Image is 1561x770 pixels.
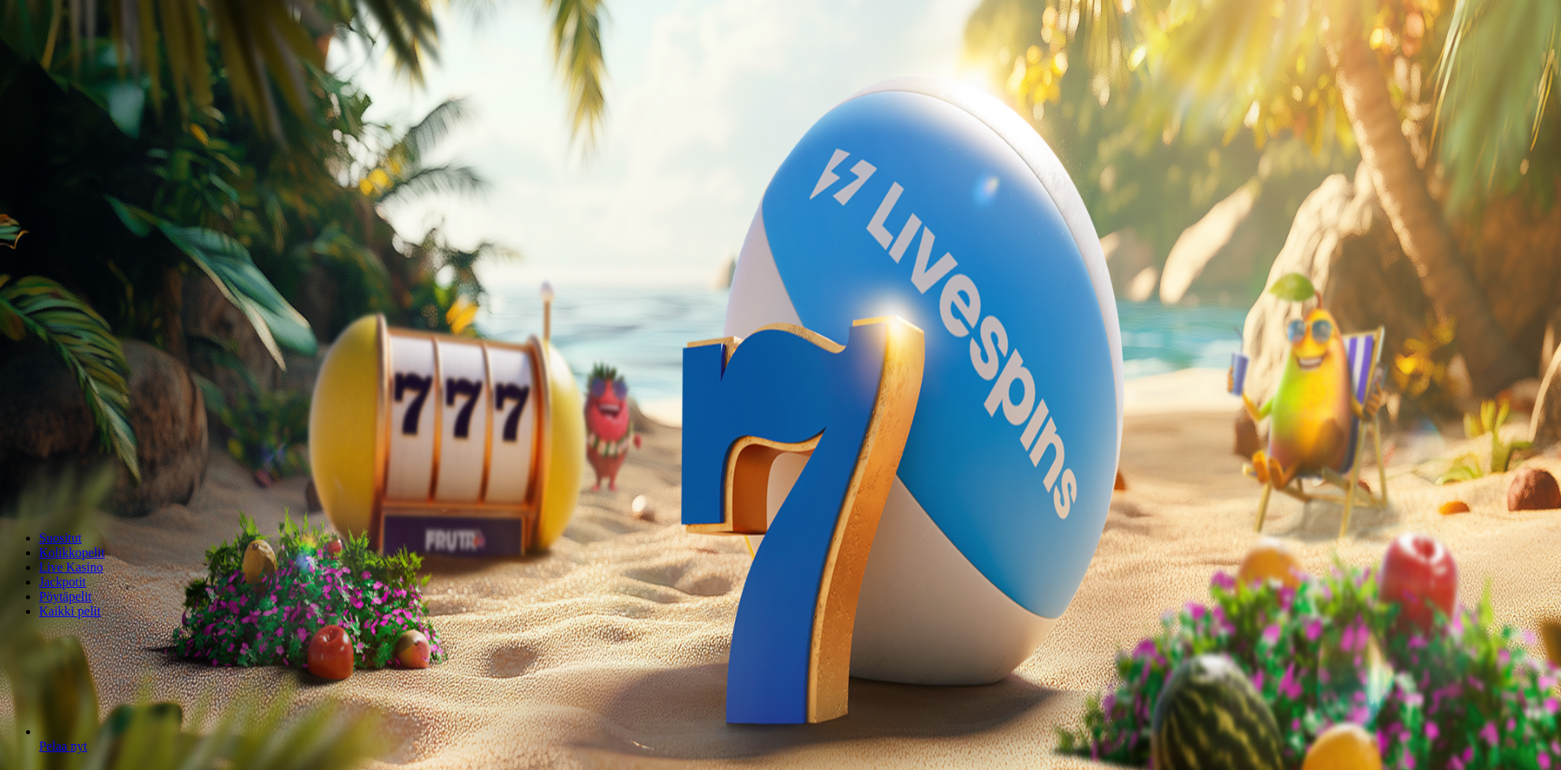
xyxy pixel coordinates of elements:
[39,739,87,753] a: Reactoonz
[39,575,86,589] a: Jackpotit
[39,739,87,753] span: Pelaa nyt
[7,503,1554,649] header: Lobby
[39,531,81,545] a: Suositut
[7,503,1554,619] nav: Lobby
[39,604,101,618] a: Kaikki pelit
[39,560,103,574] a: Live Kasino
[39,589,92,603] a: Pöytäpelit
[39,546,105,559] a: Kolikkopelit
